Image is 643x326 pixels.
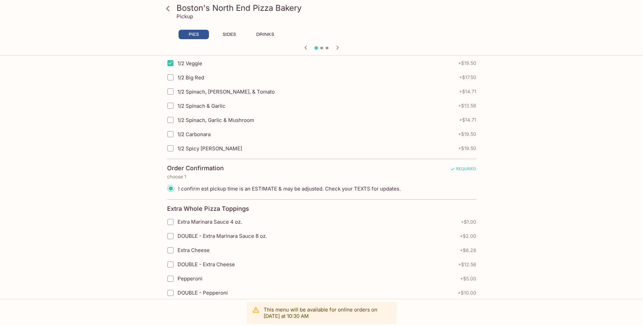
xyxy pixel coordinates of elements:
[178,261,235,268] span: DOUBLE - Extra Cheese
[178,247,210,253] span: Extra Cheese
[458,146,476,151] span: + $19.50
[178,185,401,192] span: I confirm est pickup time is an ESTIMATE & may be adjusted. Check your TEXTS for updates.
[214,30,245,39] button: SIDES
[178,74,204,81] span: 1/2 Big Red
[458,262,476,267] span: + $12.56
[459,75,476,80] span: + $17.50
[459,117,476,123] span: + $14.71
[250,30,280,39] button: DRINKS
[178,290,228,296] span: DOUBLE - Pepperoni
[178,145,242,152] span: 1/2 Spicy [PERSON_NAME]
[178,89,275,95] span: 1/2 Spinach, [PERSON_NAME], & Tomato
[179,30,209,39] button: PIES
[458,60,476,66] span: + $19.50
[460,233,476,239] span: + $2.00
[178,219,242,225] span: Extra Marinara Sauce 4 oz.
[178,233,267,239] span: DOUBLE - Extra Marinara Sauce 8 oz.
[264,306,391,319] p: This menu will be available for online orders on [DATE] at 10:30 AM
[167,165,224,172] h4: Order Confirmation
[178,275,203,282] span: Pepperoni
[460,276,476,281] span: + $5.00
[458,131,476,137] span: + $19.50
[460,248,476,253] span: + $6.28
[459,89,476,94] span: + $14.71
[177,3,478,13] h3: Boston's North End Pizza Bakery
[458,290,476,296] span: + $10.00
[167,205,249,212] h4: Extra Whole Pizza Toppings
[461,219,476,225] span: + $1.00
[450,166,476,174] span: REQUIRED
[178,60,202,67] span: 1/2 Veggie
[458,103,476,108] span: + $13.56
[178,131,211,137] span: 1/2 Carbonara
[178,117,254,123] span: 1/2 Spinach, Garlic & Mushroom
[177,13,193,20] p: Pickup
[178,103,225,109] span: 1/2 Spinach & Garlic
[167,174,476,179] p: choose 1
